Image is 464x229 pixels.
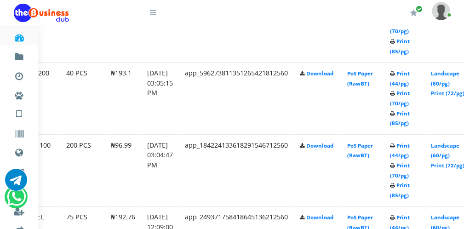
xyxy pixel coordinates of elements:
[390,38,410,55] a: Print (85/pg)
[390,142,410,159] a: Print (44/pg)
[390,90,410,107] a: Print (70/pg)
[179,62,293,133] td: app_596273811351265421812560
[61,134,104,206] td: 200 PCS
[390,162,410,179] a: Print (70/pg)
[306,142,333,149] a: Download
[410,9,417,17] i: Renew/Upgrade Subscription
[306,214,333,221] a: Download
[142,62,178,133] td: [DATE] 03:05:15 PM
[5,176,27,191] a: Chat for support
[179,134,293,206] td: app_184224133618291546712560
[390,70,410,87] a: Print (44/pg)
[390,110,410,127] a: Print (85/pg)
[61,62,104,133] td: 40 PCS
[35,101,112,117] a: Nigerian VTU
[105,134,141,206] td: ₦96.99
[431,142,459,159] a: Landscape (60/pg)
[35,114,112,130] a: International VTU
[7,193,26,208] a: Chat for support
[105,62,141,133] td: ₦193.1
[431,70,459,87] a: Landscape (60/pg)
[14,199,24,221] a: Register a Referral
[14,4,69,22] img: Logo
[14,160,24,182] a: Cable TV, Electricity
[306,70,333,77] a: Download
[14,140,24,163] a: Data
[347,70,373,87] a: PoS Paper (RawBT)
[14,44,24,66] a: Fund wallet
[432,2,450,20] img: User
[17,62,60,133] td: GLO 200
[416,6,423,12] span: Renew/Upgrade Subscription
[14,83,24,105] a: Miscellaneous Payments
[347,142,373,159] a: PoS Paper (RawBT)
[14,121,24,143] a: Vouchers
[14,25,24,47] a: Dashboard
[142,134,178,206] td: [DATE] 03:04:47 PM
[17,134,60,206] td: MTN 100
[390,182,410,199] a: Print (85/pg)
[14,63,24,86] a: Transactions
[14,101,24,124] a: VTU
